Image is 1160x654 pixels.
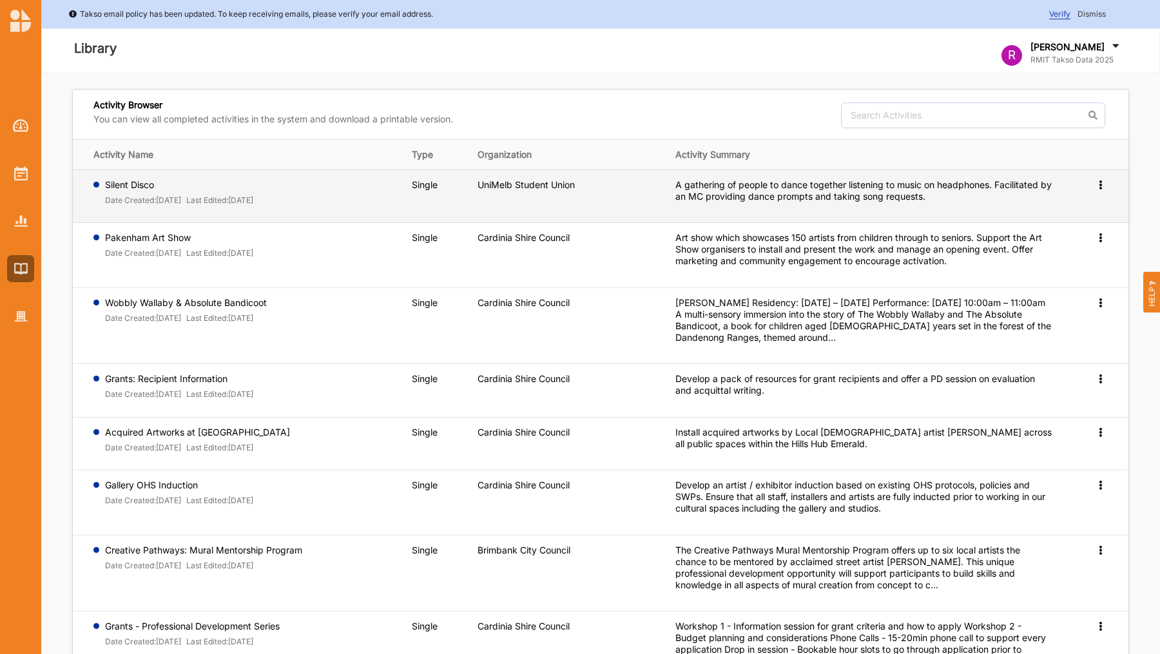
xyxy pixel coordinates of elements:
font: [DATE] [156,313,181,323]
img: Dashboard [13,119,29,132]
th: Organization [469,139,666,169]
font: [DATE] [228,313,253,323]
font: [DATE] [156,389,181,399]
img: Reports [14,215,28,226]
a: Organisation [7,303,34,330]
label: Date Created: [105,195,156,206]
label: Cardinia Shire Council [478,427,570,438]
div: Install acquired artworks by Local [DEMOGRAPHIC_DATA] artist [PERSON_NAME] across all public spac... [675,427,1053,450]
label: Brimbank City Council [478,544,570,556]
font: [DATE] [228,195,253,205]
div: Develop an artist / exhibitor induction based on existing OHS protocols, policies and SWPs. Ensur... [675,479,1053,514]
label: Grants - Professional Development Series [105,620,280,632]
a: Library [7,255,34,282]
label: Cardinia Shire Council [478,297,570,309]
label: Last Edited: [186,637,228,647]
img: Activities [14,166,28,180]
div: Art show which showcases 150 artists from children through to seniors. Support the Art Show organ... [675,232,1053,267]
div: Takso email policy has been updated. To keep receiving emails, please verify your email address. [68,8,433,21]
div: Activity Browser [93,99,453,129]
label: UniMelb Student Union [478,179,575,191]
label: Last Edited: [186,248,228,258]
label: Last Edited: [186,195,228,206]
span: Single [412,479,438,490]
label: Cardinia Shire Council [478,232,570,244]
label: Last Edited: [186,443,228,453]
a: Dashboard [7,112,34,139]
font: [DATE] [156,561,181,570]
div: Develop a pack of resources for grant recipients and offer a PD session on evaluation and acquitt... [675,373,1053,396]
label: Date Created: [105,313,156,323]
label: Last Edited: [186,389,228,399]
font: [DATE] [228,561,253,570]
label: Cardinia Shire Council [478,620,570,632]
label: RMIT Takso Data 2025 [1030,55,1122,65]
font: [DATE] [156,443,181,452]
label: Gallery OHS Induction [105,479,254,491]
span: Single [412,427,438,438]
span: Dismiss [1078,9,1106,19]
label: [PERSON_NAME] [1030,41,1105,53]
span: Single [412,297,438,308]
div: R [1001,45,1022,66]
label: Last Edited: [186,495,228,506]
font: [DATE] [228,248,253,258]
label: Cardinia Shire Council [478,373,570,385]
label: Date Created: [105,495,156,506]
span: Verify [1049,9,1070,19]
label: Cardinia Shire Council [478,479,570,491]
span: Single [412,620,438,631]
th: Activity Summary [666,139,1062,169]
div: [PERSON_NAME] Residency: [DATE] – [DATE] Performance: [DATE] 10:00am – 11:00am A multi-sensory im... [675,297,1053,343]
span: Single [412,544,438,555]
label: Date Created: [105,443,156,453]
span: Single [412,232,438,243]
label: Silent Disco [105,179,254,191]
font: [DATE] [228,495,253,505]
a: Reports [7,207,34,235]
font: [DATE] [156,248,181,258]
th: Type [403,139,469,169]
label: Wobbly Wallaby & Absolute Bandicoot [105,297,267,309]
label: Last Edited: [186,561,228,571]
img: logo [10,9,31,32]
span: Single [412,373,438,384]
font: [DATE] [228,637,253,646]
label: You can view all completed activities in the system and download a printable version. [93,113,453,125]
label: Acquired Artworks at [GEOGRAPHIC_DATA] [105,427,290,438]
div: Activity Name [93,149,394,160]
font: [DATE] [156,495,181,505]
span: Single [412,179,438,190]
a: Activities [7,160,34,187]
label: Grants: Recipient Information [105,373,254,385]
label: Date Created: [105,248,156,258]
label: Library [74,38,117,59]
font: [DATE] [228,443,253,452]
font: [DATE] [156,195,181,205]
label: Creative Pathways: Mural Mentorship Program [105,544,302,556]
label: Date Created: [105,389,156,399]
label: Pakenham Art Show [105,232,254,244]
div: The Creative Pathways Mural Mentorship Program offers up to six local artists the chance to be me... [675,544,1053,591]
font: [DATE] [228,389,253,399]
img: Library [14,263,28,274]
div: A gathering of people to dance together listening to music on headphones. Facilitated by an MC pr... [675,179,1053,202]
img: Organisation [14,311,28,322]
label: Date Created: [105,561,156,571]
font: [DATE] [156,637,181,646]
label: Date Created: [105,637,156,647]
input: Search Activities [841,102,1105,128]
label: Last Edited: [186,313,228,323]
